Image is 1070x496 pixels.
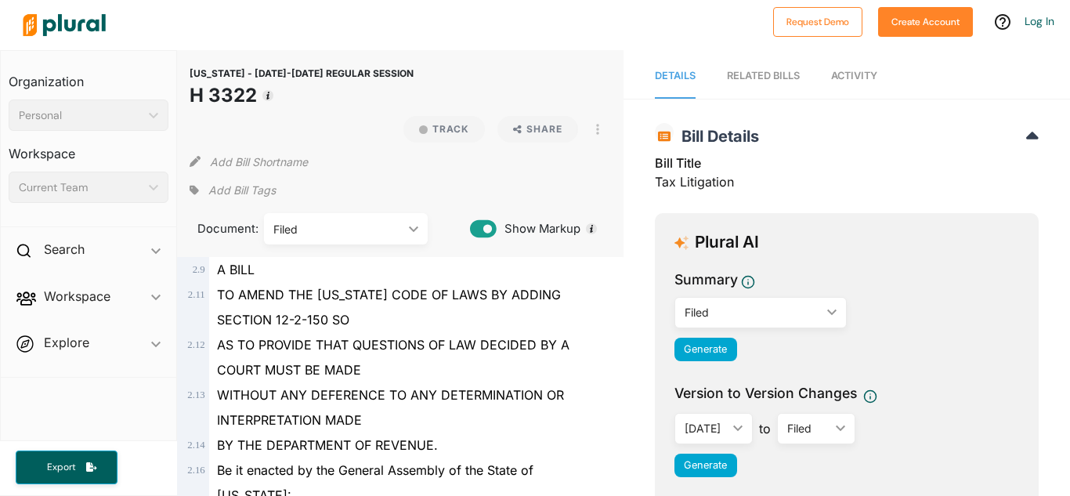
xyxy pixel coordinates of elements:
[787,420,830,436] div: Filed
[210,149,308,174] button: Add Bill Shortname
[674,338,737,361] button: Generate
[655,54,696,99] a: Details
[831,54,877,99] a: Activity
[727,68,800,83] div: RELATED BILLS
[16,451,117,484] button: Export
[36,461,86,474] span: Export
[187,339,204,350] span: 2 . 12
[187,465,204,476] span: 2 . 16
[674,383,857,404] span: Version to Version Changes
[878,7,973,37] button: Create Account
[217,437,438,453] span: BY THE DEPARTMENT OF REVENUE.
[193,264,205,275] span: 2 . 9
[685,420,727,436] div: [DATE]
[190,220,244,237] span: Document:
[217,287,561,328] span: TO AMEND THE [US_STATE] CODE OF LAWS BY ADDING SECTION 12-2-150 SO
[674,127,759,146] span: Bill Details
[187,440,204,451] span: 2 . 14
[19,107,143,124] div: Personal
[208,183,276,198] span: Add Bill Tags
[655,154,1039,201] div: Tax Litigation
[497,116,578,143] button: Share
[655,154,1039,172] h3: Bill Title
[44,241,85,258] h2: Search
[684,459,727,471] span: Generate
[273,221,403,237] div: Filed
[9,59,168,93] h3: Organization
[684,343,727,355] span: Generate
[685,304,821,320] div: Filed
[584,222,598,236] div: Tooltip anchor
[190,67,414,79] span: [US_STATE] - [DATE]-[DATE] REGULAR SESSION
[773,13,862,29] a: Request Demo
[491,116,584,143] button: Share
[190,81,414,110] h1: H 3322
[727,54,800,99] a: RELATED BILLS
[878,13,973,29] a: Create Account
[403,116,485,143] button: Track
[674,270,738,290] h3: Summary
[217,337,569,378] span: AS TO PROVIDE THAT QUESTIONS OF LAW DECIDED BY A COURT MUST BE MADE
[9,131,168,165] h3: Workspace
[831,70,877,81] span: Activity
[674,454,737,477] button: Generate
[261,89,275,103] div: Tooltip anchor
[497,220,580,237] span: Show Markup
[655,70,696,81] span: Details
[187,389,204,400] span: 2 . 13
[19,179,143,196] div: Current Team
[188,289,205,300] span: 2 . 11
[1025,14,1054,28] a: Log In
[217,387,564,428] span: WITHOUT ANY DEFERENCE TO ANY DETERMINATION OR INTERPRETATION MADE
[190,179,276,202] div: Add tags
[753,419,777,438] span: to
[695,233,759,252] h3: Plural AI
[773,7,862,37] button: Request Demo
[217,262,255,277] span: A BILL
